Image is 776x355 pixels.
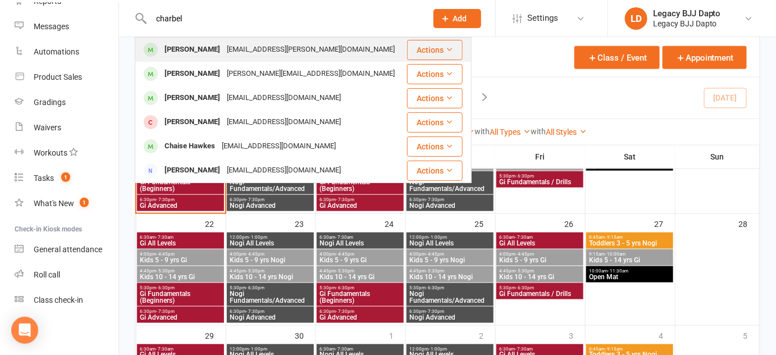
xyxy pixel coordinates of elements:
[15,140,118,166] a: Workouts
[319,235,401,240] span: 6:30am
[229,235,312,240] span: 12:00pm
[229,252,312,257] span: 4:00pm
[319,197,401,202] span: 6:30pm
[34,98,66,107] div: Gradings
[319,268,401,274] span: 4:45pm
[426,252,444,257] span: - 4:45pm
[206,214,226,233] div: 22
[608,268,628,274] span: - 11:30am
[229,268,312,274] span: 4:45pm
[11,317,38,344] div: Open Intercom Messenger
[574,46,660,69] button: Class / Event
[223,42,398,58] div: [EMAIL_ADDRESS][PERSON_NAME][DOMAIN_NAME]
[475,127,490,136] strong: with
[15,166,118,191] a: Tasks 1
[531,127,546,136] strong: with
[148,11,419,26] input: Search...
[426,197,444,202] span: - 7:30pm
[335,347,353,352] span: - 7:30am
[319,257,401,263] span: Kids 5 - 9 yrs Gi
[139,179,222,192] span: Gi Fundamentals (Beginners)
[409,202,491,209] span: Nogi Advanced
[139,197,222,202] span: 6:30pm
[34,72,82,81] div: Product Sales
[495,145,585,169] th: Fri
[229,309,312,314] span: 6:30pm
[34,295,83,304] div: Class check-in
[426,309,444,314] span: - 7:30pm
[588,240,671,247] span: Toddlers 3 - 5 yrs Nogi
[565,214,585,233] div: 26
[246,309,264,314] span: - 7:30pm
[246,268,264,274] span: - 5:30pm
[453,14,467,23] span: Add
[15,191,118,216] a: What's New1
[385,214,405,233] div: 24
[743,326,759,344] div: 5
[139,268,222,274] span: 4:45pm
[407,112,463,133] button: Actions
[156,252,175,257] span: - 4:45pm
[15,237,118,262] a: General attendance kiosk mode
[663,46,747,69] button: Appointment
[246,197,264,202] span: - 7:30pm
[15,262,118,288] a: Roll call
[675,145,760,169] th: Sun
[319,347,401,352] span: 6:30am
[336,285,354,290] span: - 6:30pm
[15,288,118,313] a: Class kiosk mode
[585,145,675,169] th: Sat
[34,199,74,208] div: What's New
[407,136,463,157] button: Actions
[229,347,312,352] span: 12:00pm
[319,314,401,321] span: Gi Advanced
[499,285,581,290] span: 5:30pm
[409,314,491,321] span: Nogi Advanced
[229,285,312,290] span: 5:30pm
[61,172,70,182] span: 1
[34,47,79,56] div: Automations
[34,245,102,254] div: General attendance
[653,19,721,29] div: Legacy BJJ Dapto
[161,114,223,130] div: [PERSON_NAME]
[156,309,175,314] span: - 7:30pm
[480,326,495,344] div: 2
[588,347,671,352] span: 8:45am
[139,274,222,280] span: Kids 10 - 14 yrs Gi
[15,39,118,65] a: Automations
[139,314,222,321] span: Gi Advanced
[499,257,581,263] span: Kids 5 - 9 yrs Gi
[15,90,118,115] a: Gradings
[409,179,491,192] span: Nogi Fundamentals/Advanced
[409,309,491,314] span: 6:30pm
[229,240,312,247] span: Nogi All Levels
[336,197,354,202] span: - 7:30pm
[229,274,312,280] span: Kids 10 - 14 yrs Nogi
[659,326,675,344] div: 4
[409,257,491,263] span: Kids 5 - 9 yrs Nogi
[15,14,118,39] a: Messages
[161,42,223,58] div: [PERSON_NAME]
[426,285,444,290] span: - 6:30pm
[515,285,534,290] span: - 6:30pm
[605,235,623,240] span: - 9:15am
[499,268,581,274] span: 4:45pm
[499,235,581,240] span: 6:30am
[34,22,69,31] div: Messages
[319,179,401,192] span: Gi Fundamentals (Beginners)
[319,274,401,280] span: Kids 10 - 14 yrs Gi
[515,347,533,352] span: - 7:30am
[34,270,60,279] div: Roll call
[319,290,401,304] span: Gi Fundamentals (Beginners)
[223,162,344,179] div: [EMAIL_ADDRESS][DOMAIN_NAME]
[409,290,491,304] span: Nogi Fundamentals/Advanced
[428,235,447,240] span: - 1:00pm
[156,235,174,240] span: - 7:30am
[223,66,398,82] div: [PERSON_NAME][EMAIL_ADDRESS][DOMAIN_NAME]
[156,268,175,274] span: - 5:30pm
[139,257,222,263] span: Kids 5 - 9 yrs Gi
[34,148,67,157] div: Workouts
[336,252,354,257] span: - 4:45pm
[409,252,491,257] span: 4:00pm
[223,114,344,130] div: [EMAIL_ADDRESS][DOMAIN_NAME]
